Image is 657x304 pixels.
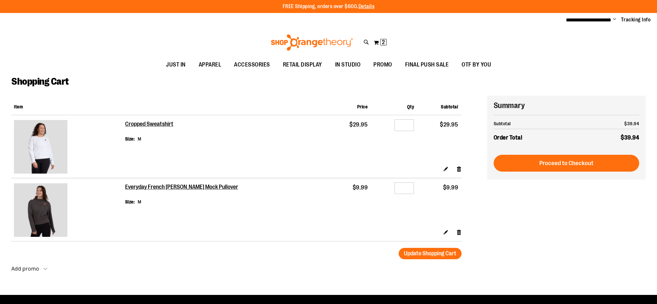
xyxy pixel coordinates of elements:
[353,184,368,191] span: $9.99
[159,57,192,72] a: JUST IN
[14,104,23,109] span: Item
[234,57,270,72] span: ACCESSORIES
[404,250,456,257] span: Update Shopping Cart
[373,57,392,72] span: PROMO
[456,229,462,236] a: Remove item
[443,184,458,191] span: $9.99
[329,57,367,72] a: IN STUDIO
[125,184,240,191] a: Everyday French [PERSON_NAME] Mock Pullover
[125,121,174,128] a: Cropped Sweatshirt
[405,57,449,72] span: FINAL PUSH SALE
[358,4,375,9] a: Details
[494,155,639,172] button: Proceed to Checkout
[399,248,462,259] button: Update Shopping Cart
[228,57,276,72] a: ACCESSORIES
[166,57,186,72] span: JUST IN
[349,121,368,128] span: $29.95
[382,39,385,45] span: 2
[11,266,47,275] button: Add promo
[14,120,67,174] img: Cropped Sweatshirt
[357,104,368,109] span: Price
[138,136,141,142] dd: M
[138,199,141,205] dd: M
[539,160,593,167] span: Proceed to Checkout
[613,17,616,23] button: Account menu
[125,199,135,205] dt: Size
[14,120,123,175] a: Cropped Sweatshirt
[621,134,639,141] span: $39.94
[462,57,491,72] span: OTF BY YOU
[11,265,39,272] strong: Add promo
[283,57,322,72] span: RETAIL DISPLAY
[192,57,228,72] a: APPAREL
[407,104,414,109] span: Qty
[455,57,498,72] a: OTF BY YOU
[494,118,584,129] th: Subtotal
[399,57,455,72] a: FINAL PUSH SALE
[441,104,458,109] span: Subtotal
[283,3,375,10] p: FREE Shipping, orders over $600.
[494,100,639,111] h2: Summary
[14,183,123,238] a: Everyday French Terry Crop Mock Pullover
[456,165,462,172] a: Remove item
[494,133,522,142] strong: Order Total
[440,121,458,128] span: $29.95
[270,34,354,51] img: Shop Orangetheory
[367,57,399,72] a: PROMO
[624,121,639,126] span: $39.94
[335,57,361,72] span: IN STUDIO
[14,183,67,237] img: Everyday French Terry Crop Mock Pullover
[125,136,135,142] dt: Size
[276,57,329,72] a: RETAIL DISPLAY
[11,76,69,87] span: Shopping Cart
[199,57,221,72] span: APPAREL
[621,16,651,23] a: Tracking Info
